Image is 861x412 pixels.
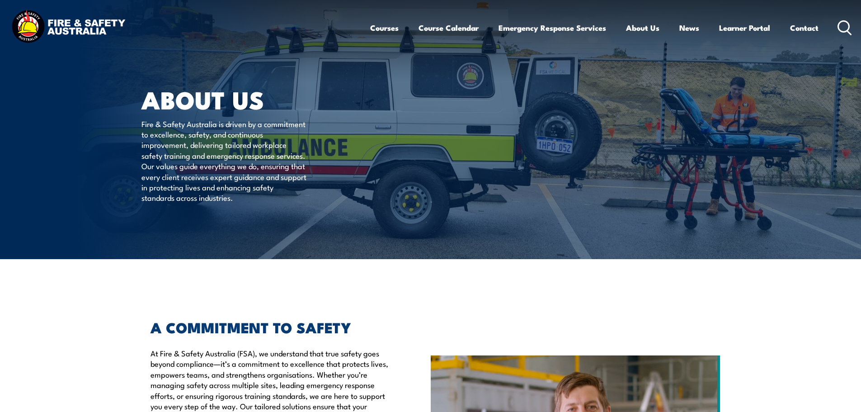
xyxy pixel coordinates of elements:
a: News [679,16,699,40]
a: Course Calendar [419,16,479,40]
h1: About Us [141,89,365,110]
a: Courses [370,16,399,40]
p: Fire & Safety Australia is driven by a commitment to excellence, safety, and continuous improveme... [141,118,306,203]
a: Learner Portal [719,16,770,40]
h2: A COMMITMENT TO SAFETY [151,321,389,333]
a: Emergency Response Services [499,16,606,40]
a: Contact [790,16,819,40]
a: About Us [626,16,659,40]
